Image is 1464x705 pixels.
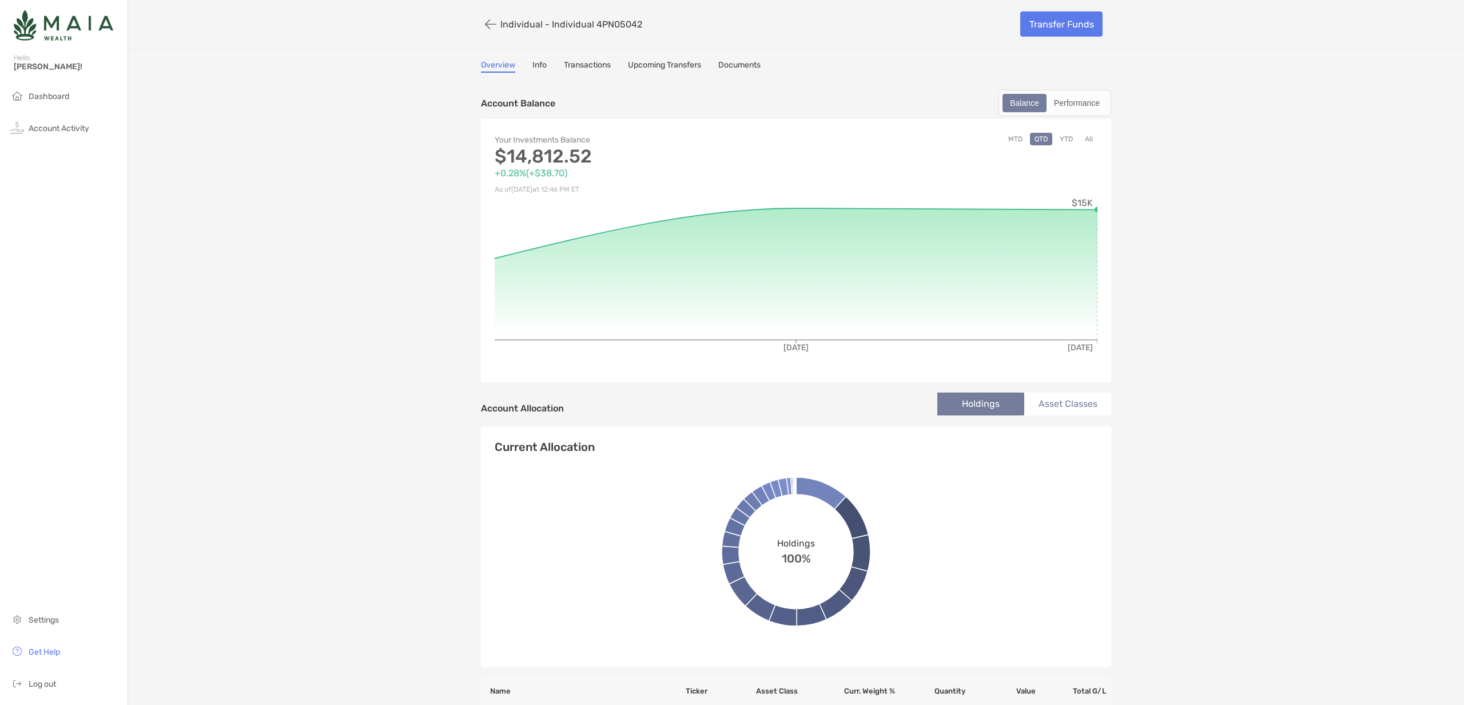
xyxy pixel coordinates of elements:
span: Log out [29,679,56,689]
li: Holdings [937,393,1024,415]
tspan: $15K [1072,197,1093,208]
span: 100% [782,549,811,565]
a: Documents [718,60,761,73]
p: Account Balance [481,96,555,110]
tspan: [DATE] [1068,343,1093,352]
img: get-help icon [10,644,24,658]
img: logout icon [10,676,24,690]
div: Performance [1048,95,1106,111]
img: settings icon [10,612,24,626]
a: Transactions [564,60,611,73]
span: [PERSON_NAME]! [14,62,121,72]
tspan: [DATE] [783,343,809,352]
p: Individual - Individual 4PN05042 [500,19,642,30]
p: $14,812.52 [495,149,796,164]
span: Account Activity [29,124,89,133]
a: Overview [481,60,515,73]
button: QTD [1030,133,1052,145]
span: Holdings [777,538,815,549]
span: Settings [29,615,59,625]
button: MTD [1004,133,1027,145]
p: Your Investments Balance [495,133,796,147]
p: As of [DATE] at 12:46 PM ET [495,183,796,197]
img: Zoe Logo [14,5,113,46]
div: Balance [1004,95,1045,111]
p: +0.28% ( +$38.70 ) [495,166,796,180]
button: All [1080,133,1097,145]
a: Transfer Funds [1020,11,1103,37]
a: Info [532,60,547,73]
div: segmented control [998,90,1111,116]
a: Upcoming Transfers [628,60,701,73]
span: Dashboard [29,92,69,101]
h4: Account Allocation [481,403,564,414]
img: household icon [10,89,24,102]
li: Asset Classes [1024,393,1111,415]
h4: Current Allocation [495,440,595,454]
span: Get Help [29,647,60,657]
img: activity icon [10,121,24,134]
button: YTD [1055,133,1077,145]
